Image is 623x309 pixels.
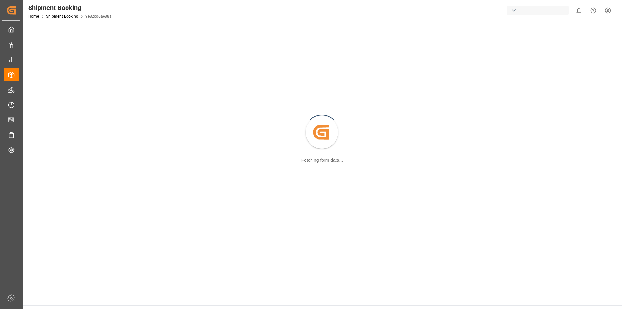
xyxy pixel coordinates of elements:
[586,3,601,18] button: Help Center
[28,14,39,18] a: Home
[46,14,78,18] a: Shipment Booking
[301,157,343,164] div: Fetching form data...
[571,3,586,18] button: show 0 new notifications
[28,3,112,13] div: Shipment Booking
